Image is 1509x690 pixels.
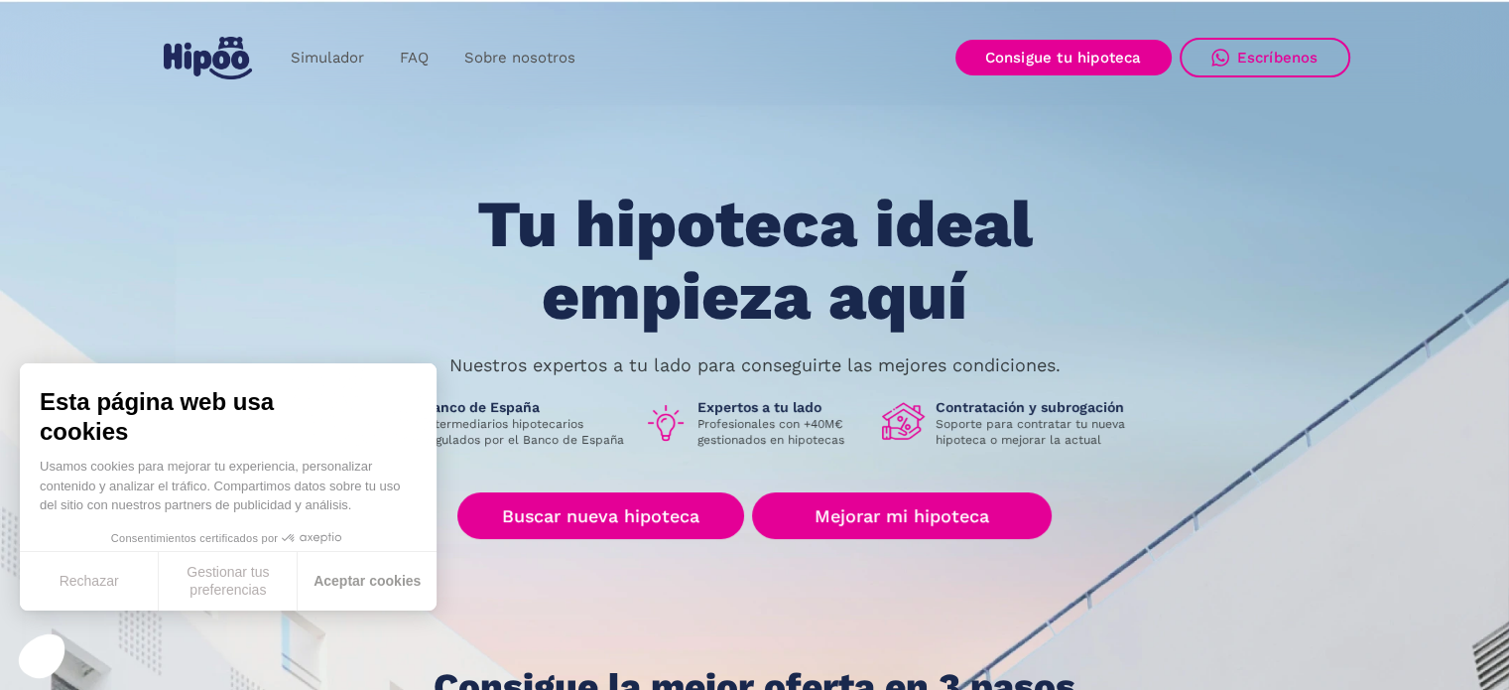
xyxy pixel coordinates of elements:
p: Soporte para contratar tu nueva hipoteca o mejorar la actual [936,416,1140,448]
a: Escríbenos [1180,38,1350,77]
a: Mejorar mi hipoteca [752,492,1051,539]
h1: Banco de España [424,398,628,416]
a: Simulador [273,39,382,77]
h1: Expertos a tu lado [697,398,866,416]
div: Escríbenos [1237,49,1319,67]
a: FAQ [382,39,446,77]
p: Intermediarios hipotecarios regulados por el Banco de España [424,416,628,448]
h1: Contratación y subrogación [936,398,1140,416]
a: Buscar nueva hipoteca [457,492,744,539]
a: home [160,29,257,87]
h1: Tu hipoteca ideal empieza aquí [378,189,1130,333]
p: Profesionales con +40M€ gestionados en hipotecas [697,416,866,448]
p: Nuestros expertos a tu lado para conseguirte las mejores condiciones. [449,357,1061,373]
a: Consigue tu hipoteca [955,40,1172,75]
a: Sobre nosotros [446,39,593,77]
